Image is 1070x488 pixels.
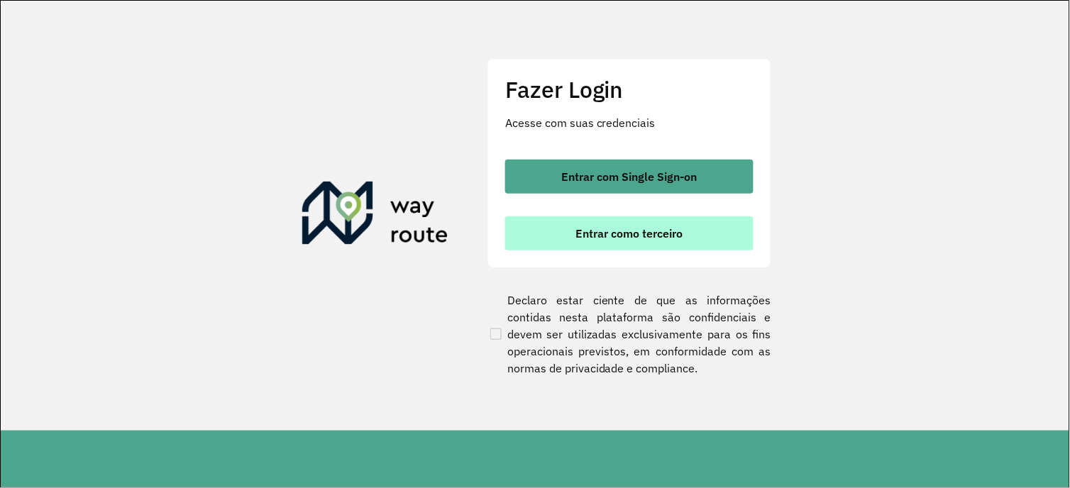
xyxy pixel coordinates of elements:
img: Roteirizador AmbevTech [302,182,448,250]
p: Acesse com suas credenciais [505,114,754,131]
h2: Fazer Login [505,76,754,103]
span: Entrar como terceiro [576,228,683,239]
button: button [505,160,754,194]
button: button [505,216,754,250]
span: Entrar com Single Sign-on [562,171,697,182]
label: Declaro estar ciente de que as informações contidas nesta plataforma são confidenciais e devem se... [487,292,771,377]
